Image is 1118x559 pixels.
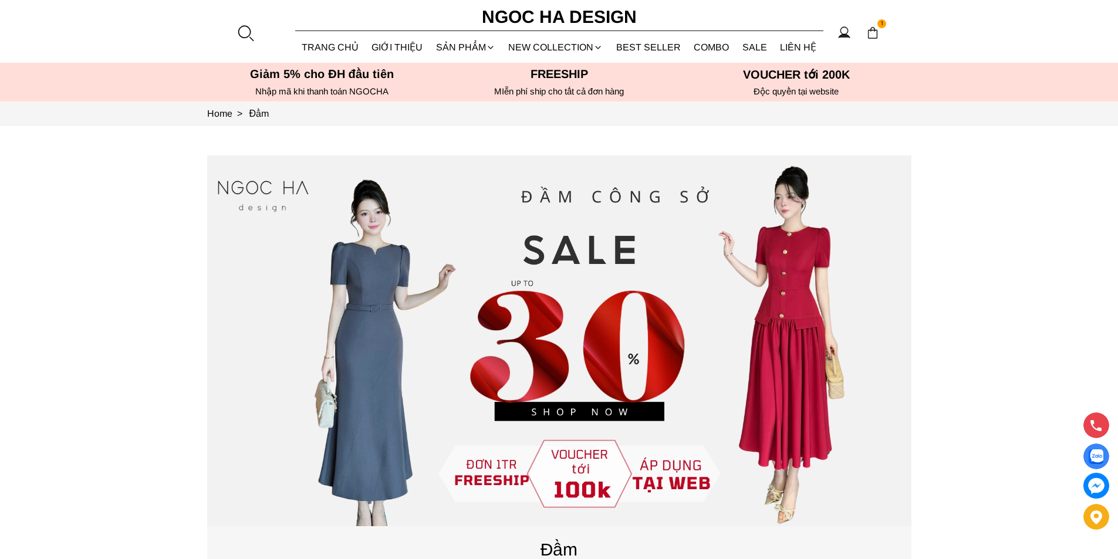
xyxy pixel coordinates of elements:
a: TRANG CHỦ [295,32,366,63]
img: Display image [1089,449,1103,464]
font: Nhập mã khi thanh toán NGOCHA [255,86,389,96]
a: Combo [687,32,736,63]
font: Freeship [531,67,588,80]
h6: MIễn phí ship cho tất cả đơn hàng [444,86,674,97]
a: BEST SELLER [610,32,688,63]
h5: VOUCHER tới 200K [681,67,911,82]
a: LIÊN HỆ [774,32,823,63]
a: SALE [736,32,774,63]
a: Display image [1083,443,1109,469]
a: Link to Đầm [249,109,269,118]
a: Ngoc Ha Design [471,3,647,31]
h6: Độc quyền tại website [681,86,911,97]
div: SẢN PHẨM [430,32,502,63]
font: Giảm 5% cho ĐH đầu tiên [250,67,394,80]
span: 1 [877,19,887,29]
a: NEW COLLECTION [502,32,610,63]
a: GIỚI THIỆU [365,32,430,63]
img: img-CART-ICON-ksit0nf1 [866,26,879,39]
a: messenger [1083,473,1109,499]
span: > [232,109,247,118]
a: Link to Home [207,109,249,118]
